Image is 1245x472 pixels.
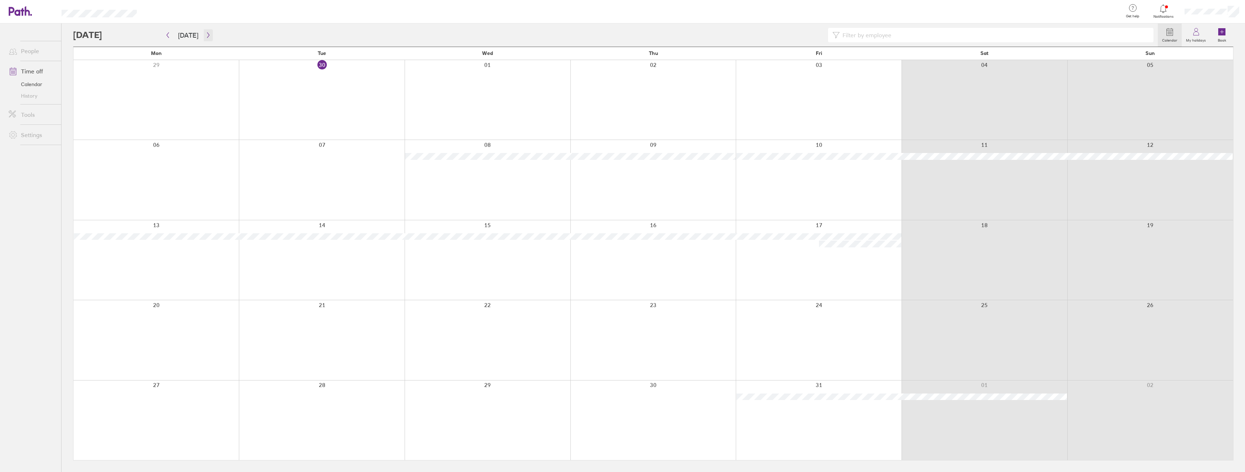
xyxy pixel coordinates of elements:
[172,29,204,41] button: [DATE]
[3,128,61,142] a: Settings
[1158,36,1182,43] label: Calendar
[1121,14,1144,18] span: Get help
[980,50,988,56] span: Sat
[1152,4,1175,19] a: Notifications
[3,78,61,90] a: Calendar
[1214,36,1231,43] label: Book
[649,50,658,56] span: Thu
[1182,24,1210,47] a: My holidays
[3,64,61,78] a: Time off
[1158,24,1182,47] a: Calendar
[3,107,61,122] a: Tools
[840,28,1149,42] input: Filter by employee
[3,90,61,102] a: History
[1152,14,1175,19] span: Notifications
[816,50,822,56] span: Fri
[318,50,326,56] span: Tue
[151,50,162,56] span: Mon
[1182,36,1210,43] label: My holidays
[1145,50,1155,56] span: Sun
[3,44,61,58] a: People
[1210,24,1233,47] a: Book
[482,50,493,56] span: Wed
